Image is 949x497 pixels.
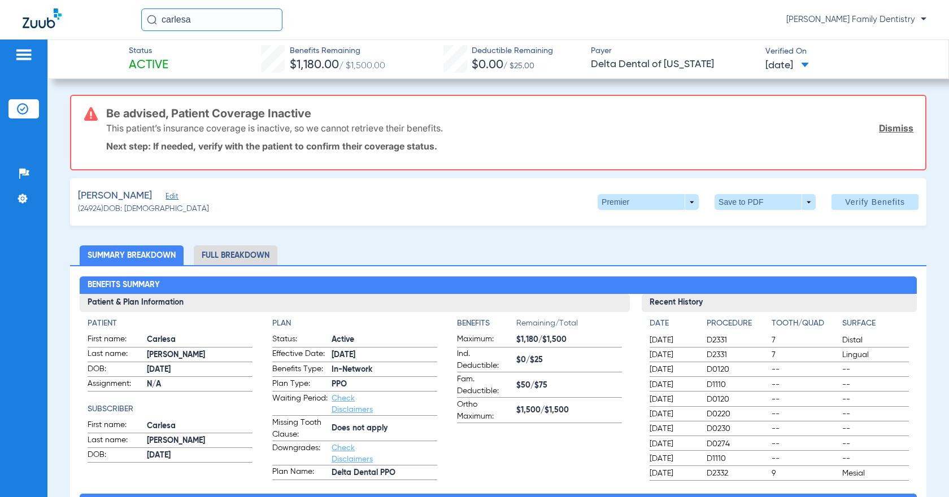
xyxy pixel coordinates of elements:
h4: Patient [88,318,253,329]
span: [DATE] [650,453,697,464]
span: -- [842,453,909,464]
span: [DATE] [147,364,253,376]
img: error-icon [84,107,98,121]
span: In-Network [332,364,437,376]
span: Ind. Deductible: [457,348,512,372]
span: [DATE] [147,450,253,461]
span: / $25.00 [503,62,534,70]
img: Search Icon [147,15,157,25]
a: Check Disclaimers [332,394,373,414]
span: D2331 [707,349,768,360]
h4: Plan [272,318,437,329]
p: Next step: If needed, verify with the patient to confirm their coverage status. [106,140,913,152]
span: [PERSON_NAME] Family Dentistry [786,14,926,25]
span: -- [772,438,838,450]
span: -- [772,423,838,434]
span: $0.00 [472,59,503,71]
span: D0220 [707,408,768,420]
img: hamburger-icon [15,48,33,61]
span: / $1,500.00 [339,61,385,71]
span: D1110 [707,453,768,464]
span: Verified On [765,46,930,58]
button: Premier [598,194,699,210]
span: Plan Name: [272,466,328,480]
span: Verify Benefits [845,197,905,206]
span: [DATE] [650,423,697,434]
span: Ortho Maximum: [457,399,512,423]
span: Delta Dental PPO [332,467,437,479]
h4: Benefits [457,318,516,329]
span: $50/$75 [516,380,622,392]
app-breakdown-title: Benefits [457,318,516,333]
span: -- [842,423,909,434]
app-breakdown-title: Date [650,318,697,333]
li: Full Breakdown [194,245,277,265]
span: Does not apply [332,423,437,434]
span: Distal [842,335,909,346]
h3: Patient & Plan Information [80,294,629,312]
app-breakdown-title: Tooth/Quad [772,318,838,333]
span: Status: [272,333,328,347]
span: D0274 [707,438,768,450]
h4: Surface [842,318,909,329]
span: D0120 [707,364,768,375]
h3: Recent History [642,294,917,312]
span: Benefits Type: [272,363,328,377]
span: $1,180.00 [290,59,339,71]
span: Carlesa [147,334,253,346]
span: D2332 [707,468,768,479]
app-breakdown-title: Subscriber [88,403,253,415]
span: D0120 [707,394,768,405]
span: [DATE] [650,468,697,479]
input: Search for patients [141,8,282,31]
span: $1,180/$1,500 [516,334,622,346]
a: Dismiss [879,122,913,134]
span: -- [772,408,838,420]
p: This patient’s insurance coverage is inactive, so we cannot retrieve their benefits. [106,122,443,134]
span: First name: [88,419,143,433]
span: Edit [166,192,176,203]
span: Remaining/Total [516,318,622,333]
span: 7 [772,335,838,346]
span: Payer [591,45,756,57]
h4: Date [650,318,697,329]
span: -- [772,379,838,390]
span: PPO [332,379,437,390]
span: Effective Date: [272,348,328,362]
span: Benefits Remaining [290,45,385,57]
h4: Procedure [707,318,768,329]
span: D1110 [707,379,768,390]
span: D0230 [707,423,768,434]
span: DOB: [88,449,143,463]
span: $0/$25 [516,354,622,366]
a: Check Disclaimers [332,444,373,463]
span: [DATE] [765,59,809,73]
app-breakdown-title: Surface [842,318,909,333]
span: Status [129,45,168,57]
span: -- [842,364,909,375]
span: [DATE] [650,408,697,420]
span: [DATE] [650,394,697,405]
button: Save to PDF [715,194,816,210]
span: [PERSON_NAME] [147,435,253,447]
div: Chat Widget [893,443,949,497]
button: Verify Benefits [832,194,918,210]
span: [DATE] [332,349,437,361]
span: N/A [147,379,253,390]
h3: Be advised, Patient Coverage Inactive [106,108,913,119]
span: [DATE] [650,349,697,360]
span: -- [842,438,909,450]
span: -- [772,364,838,375]
img: Zuub Logo [23,8,62,28]
span: (24924) DOB: [DEMOGRAPHIC_DATA] [78,203,209,215]
span: [DATE] [650,379,697,390]
span: Delta Dental of [US_STATE] [591,58,756,72]
span: DOB: [88,363,143,377]
span: Lingual [842,349,909,360]
span: -- [842,379,909,390]
li: Summary Breakdown [80,245,184,265]
span: $1,500/$1,500 [516,404,622,416]
span: Active [332,334,437,346]
span: Maximum: [457,333,512,347]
